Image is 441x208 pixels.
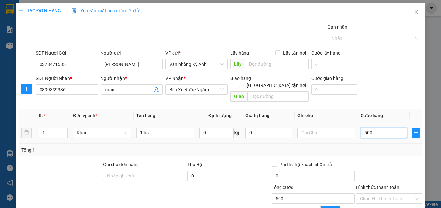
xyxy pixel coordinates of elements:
[136,113,155,118] span: Tên hàng
[154,87,159,92] span: user-add
[187,162,202,167] span: Thu Hộ
[412,130,419,135] span: plus
[280,49,309,56] span: Lấy tận nơi
[209,113,232,118] span: Định lượng
[311,50,340,55] label: Cước lấy hàng
[71,8,77,14] img: icon
[73,113,97,118] span: Đơn vị tính
[412,128,420,138] button: plus
[414,9,419,15] span: close
[21,84,32,94] button: plus
[103,162,139,167] label: Ghi chú đơn hàng
[277,161,335,168] span: Phí thu hộ khách nhận trả
[230,91,247,102] span: Giao
[247,91,309,102] input: Dọc đường
[22,86,31,92] span: plus
[77,128,127,138] span: Khác
[245,59,309,69] input: Dọc đường
[328,24,347,30] label: Gán nhãn
[311,84,357,95] input: Cước giao hàng
[230,50,249,55] span: Lấy hàng
[230,76,251,81] span: Giao hàng
[36,75,98,82] div: SĐT Người Nhận
[136,128,194,138] input: VD: Bàn, Ghế
[244,82,309,89] span: [GEOGRAPHIC_DATA] tận nơi
[21,128,32,138] button: delete
[272,185,293,190] span: Tổng cước
[101,75,163,82] div: Người nhận
[245,128,292,138] input: 0
[19,8,61,13] span: TẠO ĐƠN HÀNG
[165,76,184,81] span: VP Nhận
[71,8,140,13] span: Yêu cầu xuất hóa đơn điện tử
[103,171,186,181] input: Ghi chú đơn hàng
[407,3,425,21] button: Close
[36,49,98,56] div: SĐT Người Gửi
[234,128,240,138] span: kg
[311,59,357,69] input: Cước lấy hàng
[165,49,228,56] div: VP gửi
[21,146,171,153] div: Tổng: 1
[169,85,224,94] span: Bến Xe Nước Ngầm
[230,59,245,69] span: Lấy
[245,113,269,118] span: Giá trị hàng
[361,113,383,118] span: Cước hàng
[169,59,224,69] span: Văn phòng Kỳ Anh
[297,128,355,138] input: Ghi Chú
[19,8,23,13] span: plus
[101,49,163,56] div: Người gửi
[39,113,44,118] span: SL
[356,185,399,190] label: Hình thức thanh toán
[311,76,343,81] label: Cước giao hàng
[295,109,358,122] th: Ghi chú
